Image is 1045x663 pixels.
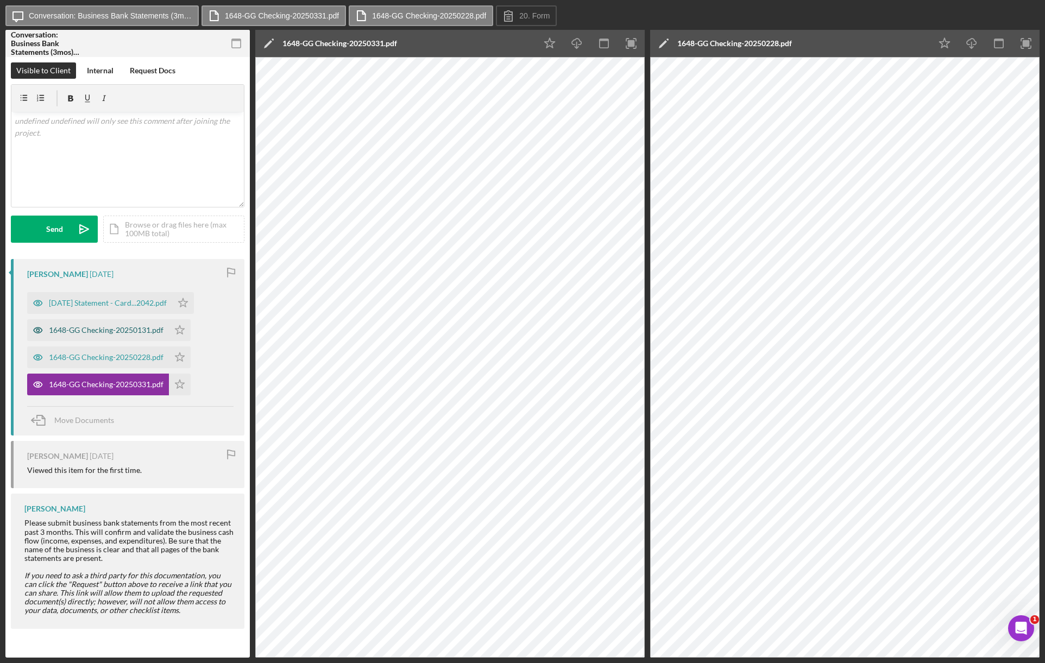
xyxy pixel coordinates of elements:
em: If you need to ask a third party for this documentation, you can click the "Request" button above... [24,571,231,615]
div: 1648-GG Checking-20250228.pdf [677,39,792,48]
time: 2025-03-03 17:09 [90,452,114,460]
button: [DATE] Statement - Card...2042.pdf [27,292,194,314]
label: 1648-GG Checking-20250331.pdf [225,11,339,20]
button: 1648-GG Checking-20250228.pdf [27,346,191,368]
span: Move Documents [54,415,114,425]
button: Request Docs [124,62,181,79]
div: [PERSON_NAME] [27,452,88,460]
button: 1648-GG Checking-20250331.pdf [202,5,346,26]
button: 1648-GG Checking-20250131.pdf [27,319,191,341]
div: Viewed this item for the first time. [27,466,142,475]
div: ​ [24,571,234,615]
label: 20. Form [519,11,550,20]
label: Conversation: Business Bank Statements (3mos) ([PERSON_NAME]) [29,11,192,20]
div: [DATE] Statement - Card...2042.pdf [49,299,167,307]
div: Conversation: Business Bank Statements (3mos) ([PERSON_NAME]) [11,30,87,56]
button: Visible to Client [11,62,76,79]
div: 1648-GG Checking-20250331.pdf [282,39,397,48]
label: 1648-GG Checking-20250228.pdf [372,11,486,20]
div: 1648-GG Checking-20250331.pdf [49,380,163,389]
button: Send [11,216,98,243]
div: Request Docs [130,62,175,79]
span: 1 [1030,615,1039,624]
button: 20. Form [496,5,557,26]
div: 1648-GG Checking-20250131.pdf [49,326,163,334]
button: 1648-GG Checking-20250228.pdf [349,5,493,26]
div: Visible to Client [16,62,71,79]
button: Conversation: Business Bank Statements (3mos) ([PERSON_NAME]) [5,5,199,26]
button: 1648-GG Checking-20250331.pdf [27,374,191,395]
button: Internal [81,62,119,79]
div: [PERSON_NAME] [27,270,88,279]
time: 2025-04-22 18:30 [90,270,114,279]
div: Send [46,216,63,243]
div: 1648-GG Checking-20250228.pdf [49,353,163,362]
iframe: Intercom live chat [1008,615,1034,641]
div: Internal [87,62,114,79]
div: [PERSON_NAME] [24,504,85,513]
button: Move Documents [27,407,125,434]
div: Please submit business bank statements from the most recent past 3 months. This will confirm and ... [24,519,234,562]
